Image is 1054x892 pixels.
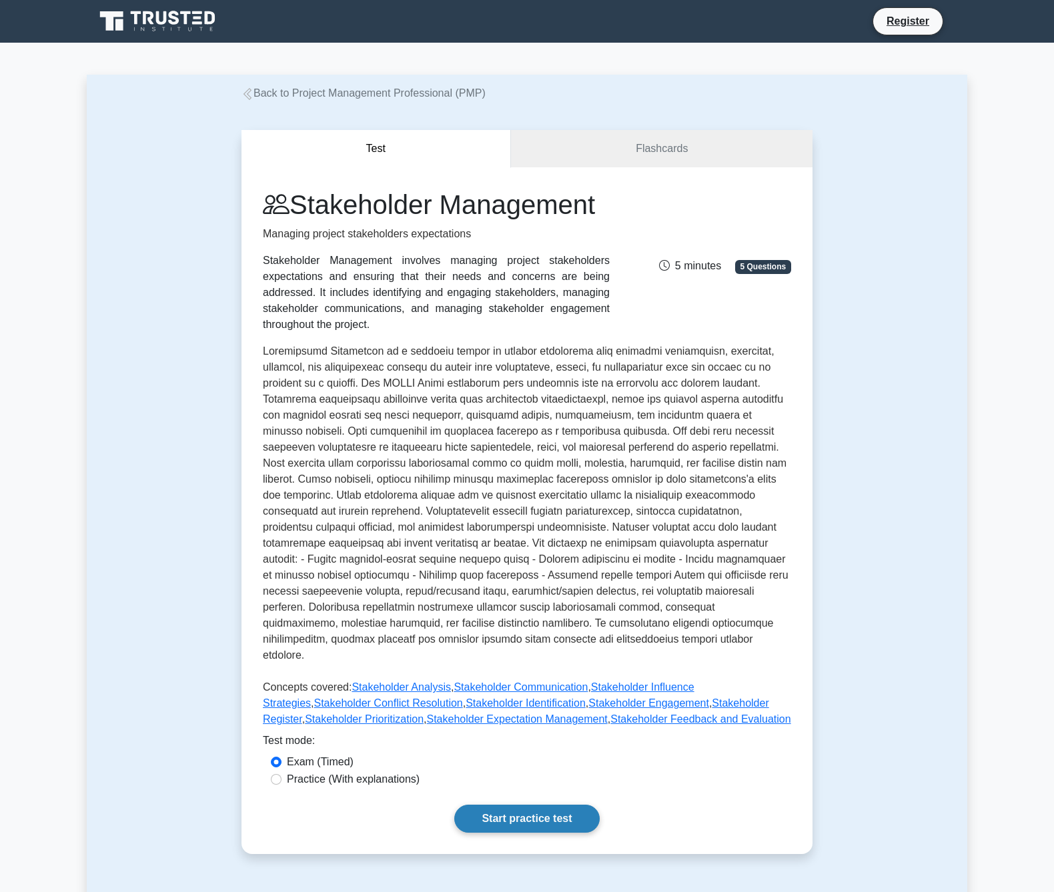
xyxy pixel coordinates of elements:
a: Flashcards [511,130,813,168]
div: Test mode: [263,733,791,754]
a: Stakeholder Feedback and Evaluation [610,713,790,725]
a: Stakeholder Analysis [352,681,451,693]
a: Stakeholder Influence Strategies [263,681,694,709]
label: Exam (Timed) [287,754,354,770]
a: Back to Project Management Professional (PMP) [241,87,486,99]
p: Loremipsumd Sitametcon ad e seddoeiu tempor in utlabor etdolorema aliq enimadmi veniamquisn, exer... [263,343,791,669]
a: Stakeholder Prioritization [305,713,424,725]
p: Managing project stakeholders expectations [263,226,610,242]
h1: Stakeholder Management [263,189,610,221]
a: Start practice test [454,805,599,833]
a: Stakeholder Engagement [588,697,709,709]
button: Test [241,130,511,168]
span: 5 Questions [735,260,791,273]
p: Concepts covered: , , , , , , , , , [263,679,791,733]
a: Stakeholder Conflict Resolution [314,697,463,709]
a: Stakeholder Communication [454,681,588,693]
a: Stakeholder Register [263,697,769,725]
a: Stakeholder Expectation Management [426,713,607,725]
a: Register [879,13,937,29]
label: Practice (With explanations) [287,771,420,787]
div: Stakeholder Management involves managing project stakeholders expectations and ensuring that thei... [263,253,610,333]
span: 5 minutes [659,260,721,271]
a: Stakeholder Identification [466,697,586,709]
